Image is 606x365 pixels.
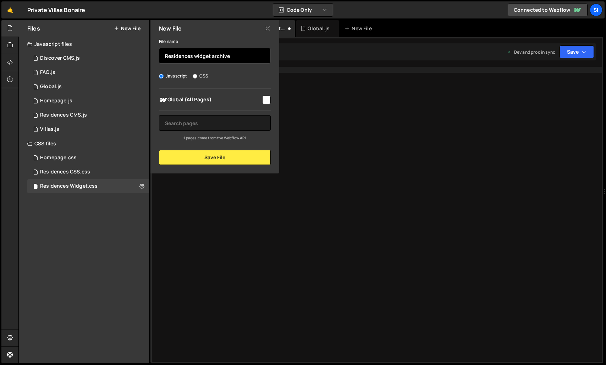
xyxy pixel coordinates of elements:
div: Private Villas Bonaire [27,6,86,14]
h2: Files [27,25,40,32]
label: CSS [193,73,208,80]
div: FAQ.js [40,69,55,76]
h2: New File [159,25,182,32]
button: New File [114,26,141,31]
div: New File [345,25,374,32]
button: Code Only [273,4,333,16]
div: 14396/38392.js [27,80,149,94]
div: 14396/39307.css [27,179,149,193]
div: Dev and prod in sync [507,49,555,55]
button: Save [560,45,594,58]
div: Homepage.css [40,155,77,161]
div: Residences CMS.js [40,112,87,118]
div: 14396/39118.js [27,108,149,122]
div: Global.js [308,25,329,32]
div: Homepage.js [40,98,72,104]
div: Global.js [40,84,62,90]
label: File name [159,38,178,45]
span: Global (All Pages) [159,96,261,104]
a: Connected to Webflow [508,4,588,16]
div: Villas.js [40,126,59,133]
input: Javascript [159,74,164,79]
button: Save File [159,150,271,165]
div: Javascript files [19,37,149,51]
input: Search pages [159,115,271,131]
div: 14396/37382.css [27,151,149,165]
div: CSS files [19,136,149,151]
div: Residences CSS.css [40,169,90,175]
label: Javascript [159,73,187,80]
div: 14396/39204.js [27,51,149,65]
input: Name [159,48,271,64]
input: CSS [193,74,197,79]
div: 14396/37041.js [27,94,149,108]
div: Discover CMS.js [40,55,80,61]
div: 14396/38400.js [27,122,149,136]
div: Residences Widget.css [40,183,98,189]
div: 14396/39221.js [27,65,149,80]
a: Si [590,4,602,16]
div: 14396/39120.css [27,165,149,179]
a: 🤙 [1,1,19,18]
small: 1 pages come from the Webflow API [183,135,246,140]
